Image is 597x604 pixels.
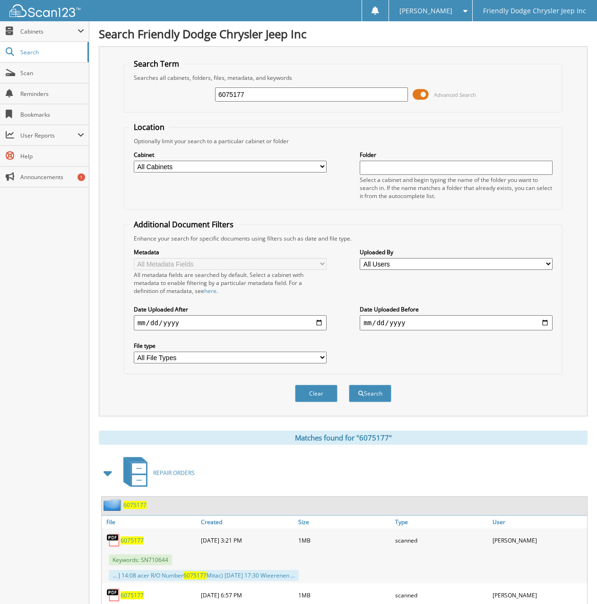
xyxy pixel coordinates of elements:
span: Search [20,48,83,56]
div: Enhance your search for specific documents using filters such as date and file type. [129,234,558,242]
a: 6075177 [121,591,144,599]
span: REPAIR ORDERS [153,469,195,477]
span: Friendly Dodge Chrysler Jeep Inc [483,8,586,14]
div: Optionally limit your search to a particular cabinet or folder [129,137,558,145]
legend: Additional Document Filters [129,219,238,230]
input: start [134,315,327,330]
a: here [204,287,216,295]
div: 1MB [296,531,393,550]
span: Bookmarks [20,111,84,119]
div: All metadata fields are searched by default. Select a cabinet with metadata to enable filtering b... [134,271,327,295]
a: User [490,516,587,528]
span: 6075177 [183,571,207,579]
div: Matches found for "6075177" [99,431,588,445]
label: Metadata [134,248,327,256]
div: [PERSON_NAME] [490,531,587,550]
legend: Search Term [129,59,184,69]
button: Search [349,385,391,402]
label: Date Uploaded After [134,305,327,313]
button: Clear [295,385,337,402]
label: Date Uploaded Before [360,305,553,313]
a: Type [393,516,490,528]
a: Size [296,516,393,528]
span: Announcements [20,173,84,181]
h1: Search Friendly Dodge Chrysler Jeep Inc [99,26,588,42]
label: Uploaded By [360,248,553,256]
img: folder2.png [104,499,123,511]
legend: Location [129,122,169,132]
a: File [102,516,199,528]
label: File type [134,342,327,350]
label: Cabinet [134,151,327,159]
span: Cabinets [20,27,78,35]
div: Select a cabinet and begin typing the name of the folder you want to search in. If the name match... [360,176,553,200]
a: 6075177 [121,536,144,544]
input: end [360,315,553,330]
div: scanned [393,531,490,550]
div: ... ] 14:08 acer R/O Number Mitac) [DATE] 17:30 Wieerenen ... [109,570,299,581]
span: Scan [20,69,84,77]
a: Created [199,516,295,528]
div: [DATE] 3:21 PM [199,531,295,550]
label: Folder [360,151,553,159]
img: PDF.png [106,533,121,547]
img: scan123-logo-white.svg [9,4,80,17]
div: 1 [78,173,85,181]
img: PDF.png [106,588,121,602]
span: Reminders [20,90,84,98]
a: REPAIR ORDERS [118,454,195,492]
span: Help [20,152,84,160]
div: Searches all cabinets, folders, files, metadata, and keywords [129,74,558,82]
span: Keywords: SN710644 [109,554,172,565]
span: [PERSON_NAME] [399,8,452,14]
a: 6075177 [123,501,147,509]
span: Advanced Search [434,91,476,98]
span: User Reports [20,131,78,139]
